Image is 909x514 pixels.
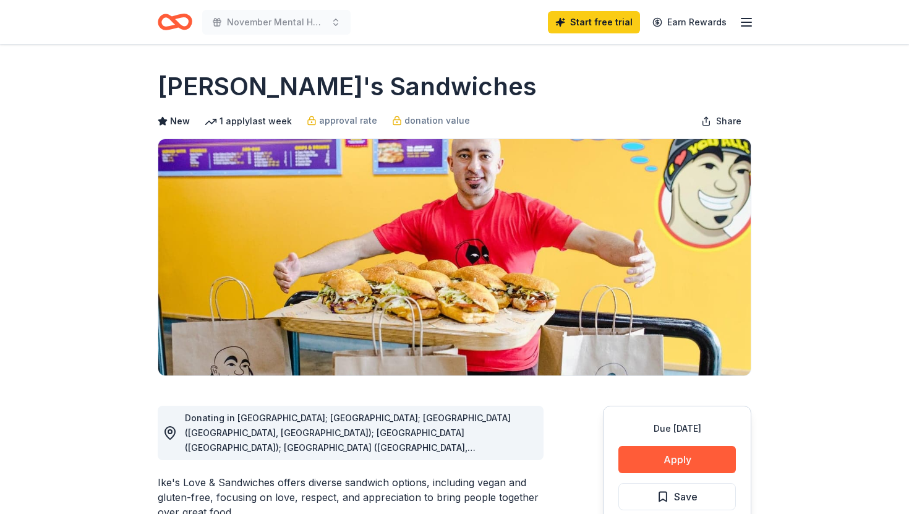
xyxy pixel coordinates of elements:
[645,11,734,33] a: Earn Rewards
[227,15,326,30] span: November Mental Health Campaign
[158,7,192,36] a: Home
[404,113,470,128] span: donation value
[716,114,741,129] span: Share
[307,113,377,128] a: approval rate
[618,421,736,436] div: Due [DATE]
[319,113,377,128] span: approval rate
[158,69,537,104] h1: [PERSON_NAME]'s Sandwiches
[691,109,751,134] button: Share
[392,113,470,128] a: donation value
[205,114,292,129] div: 1 apply last week
[202,10,351,35] button: November Mental Health Campaign
[158,139,751,375] img: Image for Ike's Sandwiches
[170,114,190,129] span: New
[674,489,698,505] span: Save
[618,446,736,473] button: Apply
[618,483,736,510] button: Save
[548,11,640,33] a: Start free trial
